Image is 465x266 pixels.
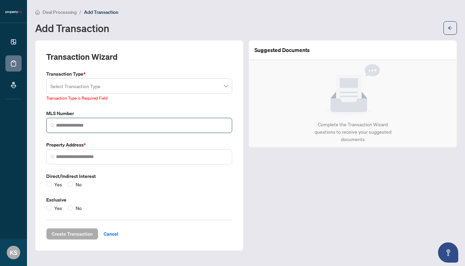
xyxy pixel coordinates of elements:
li: / [79,8,81,16]
label: Property Address [46,141,232,149]
span: Yes [52,181,65,188]
label: MLS Number [46,110,232,117]
span: KS [10,248,18,257]
span: arrow-left [448,26,453,30]
span: No [73,204,84,212]
button: Open asap [438,242,458,263]
button: Cancel [98,228,124,240]
label: Direct/Indirect Interest [46,172,232,180]
img: logo [5,10,22,14]
label: Exclusive [46,196,232,204]
span: Transaction Type is Required Field [46,96,108,101]
span: Yes [52,204,65,212]
span: Cancel [104,229,118,239]
span: Add Transaction [84,9,118,15]
label: Transaction Type [46,70,232,78]
div: Complete the Transaction Wizard questions to receive your suggested documents [307,121,399,143]
img: search_icon [51,123,55,127]
span: No [73,181,84,188]
h2: Transaction Wizard [46,51,117,62]
span: home [35,10,40,15]
h1: Add Transaction [35,23,109,33]
img: Null State Icon [326,64,380,115]
button: Create Transaction [46,228,98,240]
span: Deal Processing [43,9,77,15]
article: Suggested Documents [254,46,310,54]
img: search_icon [51,155,55,159]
